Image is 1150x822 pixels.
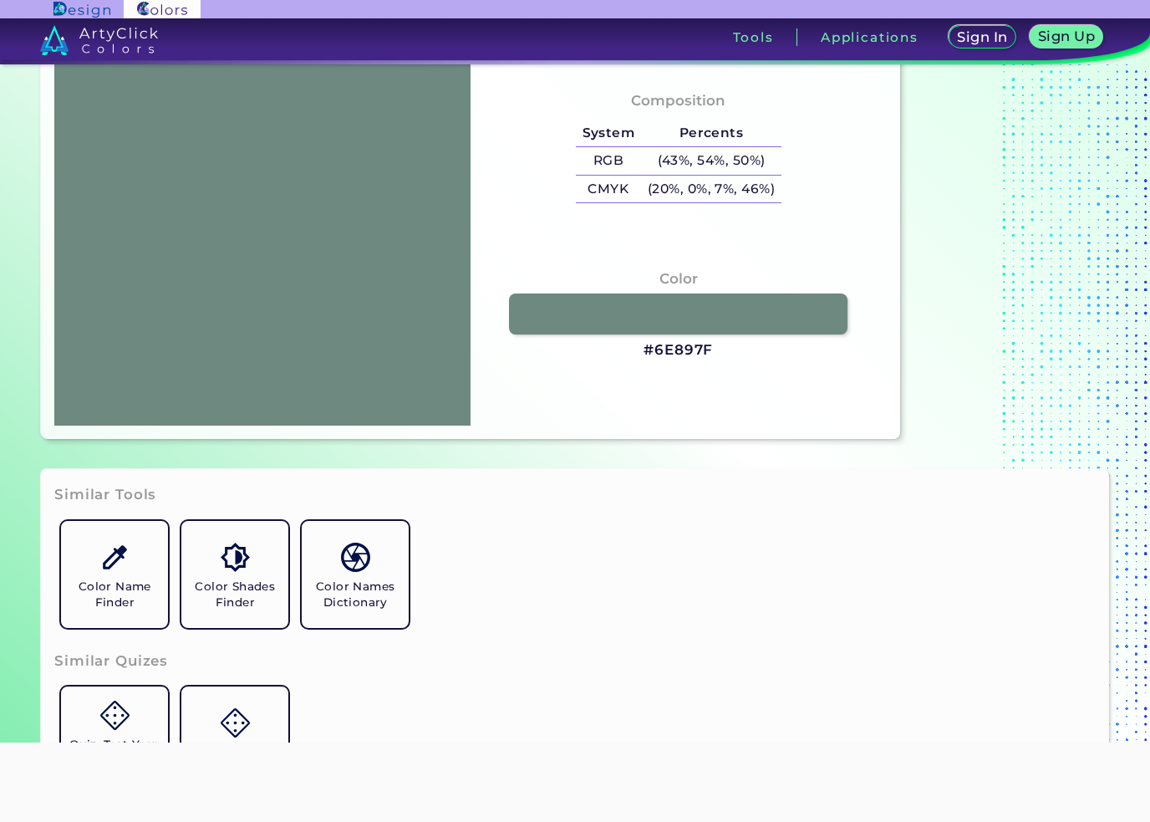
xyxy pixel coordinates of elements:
img: ArtyClick Design logo [53,2,109,18]
h5: System [576,120,641,147]
h3: #6E897F [644,340,713,360]
a: Sign Up [1028,25,1104,49]
h5: Color Shades Finder [188,579,282,610]
h5: Sign Up [1036,29,1096,43]
h5: Color Name Finder [68,579,161,610]
h5: Color Names Dictionary [308,579,402,610]
h3: Similar Quizes [54,651,168,671]
a: Quiz: Test Your Color Perception [54,680,175,800]
h5: Sign In [956,30,1009,44]
h3: Tools [733,31,774,43]
img: icon_color_name_finder.svg [100,543,130,572]
h5: RGB [576,147,641,175]
h5: (43%, 54%, 50%) [641,147,781,175]
img: icon_game.svg [100,701,130,730]
h5: CMYK [576,176,641,203]
h5: (20%, 0%, 7%, 46%) [641,176,781,203]
iframe: Advertisement [271,743,879,818]
a: Color Memory Game [175,680,295,800]
h5: Quiz: Test Your Color Perception [68,737,161,784]
img: logo_artyclick_colors_white.svg [40,25,158,55]
a: Sign In [947,25,1018,49]
h4: Composition [631,89,725,113]
img: icon_color_shades.svg [221,543,250,572]
img: icon_color_names_dictionary.svg [341,543,370,572]
h5: Percents [641,120,781,147]
h4: Color [659,267,698,291]
a: Color Shades Finder [175,514,295,635]
img: icon_game.svg [221,708,250,738]
h3: Similar Tools [54,485,156,505]
a: Color Name Finder [54,514,175,635]
a: Color Names Dictionary [295,514,415,635]
h3: Applications [821,31,918,43]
